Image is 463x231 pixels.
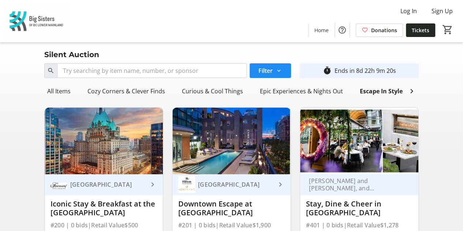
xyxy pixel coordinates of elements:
img: Stay, Dine & Cheer in Vancouver [300,108,418,174]
div: Silent Auction [40,49,104,60]
span: Tickets [412,26,429,34]
span: Sign Up [432,7,453,15]
a: Hotel Fairmont Vancouver[GEOGRAPHIC_DATA] [45,174,163,195]
button: Filter [250,63,291,78]
img: Iconic Stay & Breakfast at the Fairmont [45,108,163,174]
button: Sign Up [426,5,459,17]
span: Filter [258,66,273,75]
div: All Items [44,84,74,98]
div: Escape In Style [357,84,406,98]
div: [GEOGRAPHIC_DATA] [67,181,148,188]
img: Hotel Fairmont Vancouver [51,176,67,193]
a: Hilton Vancouver Downtown[GEOGRAPHIC_DATA] [172,174,291,195]
a: Tickets [406,23,435,37]
input: Try searching by item name, number, or sponsor [57,63,247,78]
div: #201 | 0 bids | Retail Value $1,900 [178,220,285,230]
img: Downtown Escape at Hilton Vancouver [172,108,291,174]
div: #401 | 0 bids | Retail Value $1,278 [306,220,412,230]
div: #200 | 0 bids | Retail Value $500 [51,220,157,230]
button: Cart [441,23,454,36]
div: Epic Experiences & Nights Out [257,84,346,98]
a: Donations [356,23,403,37]
span: Home [314,26,329,34]
button: Help [335,23,350,37]
mat-icon: keyboard_arrow_right [276,180,285,189]
img: Big Sisters of BC Lower Mainland's Logo [4,3,70,40]
mat-icon: timer_outline [323,66,332,75]
div: [GEOGRAPHIC_DATA] [195,181,276,188]
div: Stay, Dine & Cheer in [GEOGRAPHIC_DATA] [306,200,412,217]
button: Log In [395,5,423,17]
div: Cozy Corners & Clever Finds [85,84,168,98]
div: Curious & Cool Things [179,84,246,98]
img: Hilton Vancouver Downtown [178,176,195,193]
div: Iconic Stay & Breakfast at the [GEOGRAPHIC_DATA] [51,200,157,217]
div: [PERSON_NAME] and [PERSON_NAME], and [PERSON_NAME] on [PERSON_NAME] [306,177,404,192]
span: Donations [371,26,397,34]
mat-icon: keyboard_arrow_right [148,180,157,189]
div: Downtown Escape at [GEOGRAPHIC_DATA] [178,200,285,217]
span: Log In [400,7,417,15]
div: Ends in 8d 22h 9m 20s [335,66,396,75]
a: Home [309,23,335,37]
